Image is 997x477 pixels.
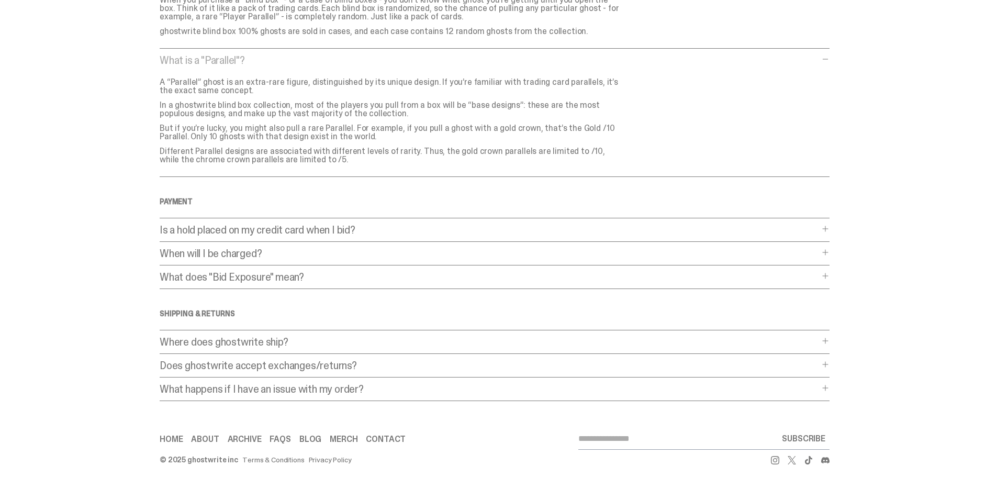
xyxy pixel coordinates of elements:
[160,310,830,317] h4: SHIPPING & RETURNS
[778,428,830,449] button: SUBSCRIBE
[160,78,620,95] p: A “Parallel” ghost is an extra-rare figure, distinguished by its unique design. If you’re familia...
[160,360,819,371] p: Does ghostwrite accept exchanges/returns?
[191,435,219,443] a: About
[309,456,352,463] a: Privacy Policy
[160,272,819,282] p: What does "Bid Exposure" mean?
[160,384,819,394] p: What happens if I have an issue with my order?
[160,198,830,205] h4: Payment
[160,337,819,347] p: Where does ghostwrite ship?
[242,456,304,463] a: Terms & Conditions
[330,435,357,443] a: Merch
[160,27,620,36] p: ghostwrite blind box 100% ghosts are sold in cases, and each case contains 12 random ghosts from ...
[160,147,620,164] p: Different Parallel designs are associated with different levels of rarity. Thus, the gold crown p...
[366,435,406,443] a: Contact
[160,456,238,463] div: © 2025 ghostwrite inc
[160,225,819,235] p: Is a hold placed on my credit card when I bid?
[160,55,819,65] p: What is a "Parallel"?
[160,101,620,118] p: In a ghostwrite blind box collection, most of the players you pull from a box will be “base desig...
[299,435,321,443] a: Blog
[270,435,290,443] a: FAQs
[160,124,620,141] p: But if you’re lucky, you might also pull a rare Parallel. For example, if you pull a ghost with a...
[160,435,183,443] a: Home
[228,435,262,443] a: Archive
[160,248,819,259] p: When will I be charged?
